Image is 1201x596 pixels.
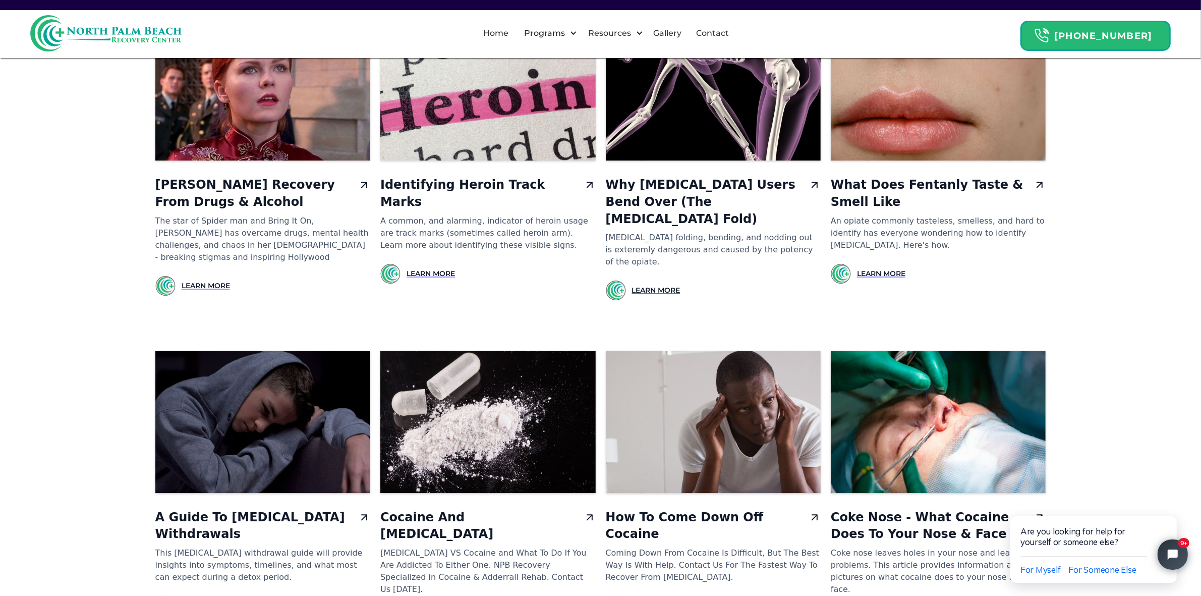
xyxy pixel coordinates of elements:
[407,268,455,279] a: LEARN MORE
[1054,30,1152,41] strong: [PHONE_NUMBER]
[606,177,805,228] h3: Why [MEDICAL_DATA] Users Bend Over (The [MEDICAL_DATA] Fold)
[522,27,567,39] div: Programs
[831,509,1046,543] a: Coke Nose - What Cocaine Does To Your Nose & Face
[606,509,805,543] h3: How To Come Down Off Cocaine
[1034,28,1049,43] img: Header Calendar Icons
[632,285,680,295] a: LEARN MORE
[380,509,595,543] a: Cocaine And [MEDICAL_DATA]
[380,547,595,595] div: [MEDICAL_DATA] VS Cocaine and What To Do If You Are Addicted To Either One. NPB Recovery Speciali...
[606,509,821,543] a: How To Come Down Off Cocaine
[380,509,579,543] h3: Cocaine And [MEDICAL_DATA]
[586,27,634,39] div: Resources
[857,268,905,279] a: LEARN MORE
[155,547,370,583] div: This [MEDICAL_DATA] withdrawal guide will provide insights into symptoms, timelines, and what mos...
[690,17,735,49] a: Contact
[1020,16,1171,51] a: Header Calendar Icons[PHONE_NUMBER]
[516,17,580,49] div: Programs
[380,177,595,210] a: Identifying Heroin Track Marks
[477,17,514,49] a: Home
[182,281,230,291] a: LEARN MORE
[580,17,646,49] div: Resources
[380,215,595,251] div: A common, and alarming, indicator of heroin usage are track marks (sometimes called heroin arm). ...
[831,547,1046,595] div: Coke nose leaves holes in your nose and leads to big problems. This article provides information ...
[155,509,354,543] h3: A Guide To [MEDICAL_DATA] Withdrawals
[989,483,1201,596] iframe: Tidio Chat
[606,177,821,228] a: Why [MEDICAL_DATA] Users Bend Over (The [MEDICAL_DATA] Fold)
[606,547,821,583] div: Coming Down From Cocaine Is Difficult, But The Best Way Is With Help. Contact Us For The Fastest ...
[155,177,370,210] a: [PERSON_NAME] Recovery From Drugs & Alcohol
[380,177,579,210] h3: Identifying Heroin Track Marks
[831,177,1030,210] h3: What Does Fentanly Taste & Smell Like
[155,215,370,263] div: The star of Spider man and Bring It On, [PERSON_NAME] has overcame drugs, mental health challenge...
[155,177,354,210] h3: [PERSON_NAME] Recovery From Drugs & Alcohol
[831,509,1030,543] h3: Coke Nose - What Cocaine Does To Your Nose & Face
[606,232,821,268] div: [MEDICAL_DATA] folding, bending, and nodding out is exteremly dangerous and caused by the potency...
[831,177,1046,210] a: What Does Fentanly Taste & Smell Like
[647,17,688,49] a: Gallery
[831,215,1046,251] div: An opiate commonly tasteless, smelless, and hard to identify has everyone wondering how to identi...
[155,509,370,543] a: A Guide To [MEDICAL_DATA] Withdrawals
